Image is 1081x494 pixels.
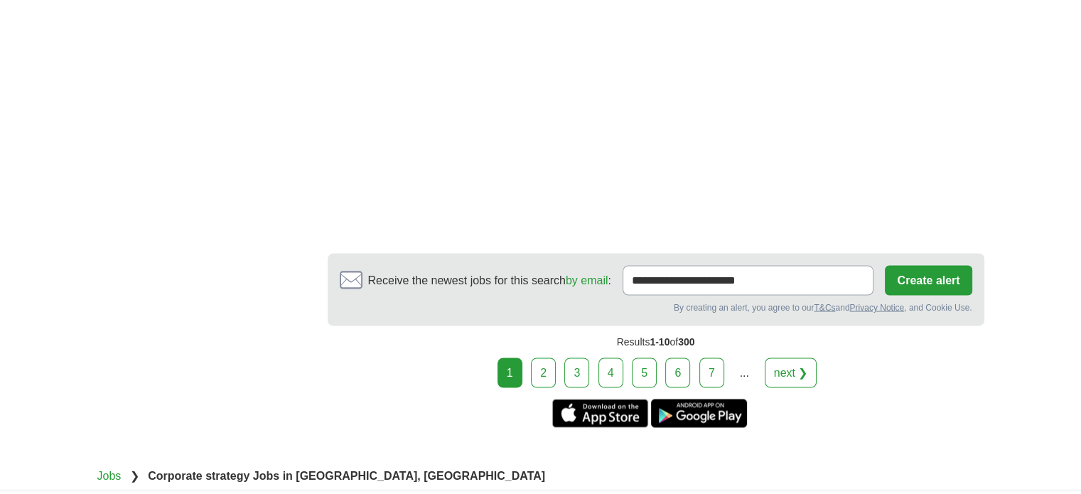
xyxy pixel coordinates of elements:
div: Results of [328,326,984,358]
a: 6 [665,358,690,387]
a: 2 [531,358,556,387]
span: 300 [678,335,694,347]
a: Jobs [97,469,122,481]
div: ... [730,358,758,387]
strong: Corporate strategy Jobs in [GEOGRAPHIC_DATA], [GEOGRAPHIC_DATA] [148,469,545,481]
span: Receive the newest jobs for this search : [368,272,611,289]
a: next ❯ [765,358,817,387]
a: Get the iPhone app [552,399,648,427]
a: 4 [598,358,623,387]
span: ❯ [130,469,139,481]
a: Get the Android app [651,399,747,427]
button: Create alert [885,265,972,295]
a: Privacy Notice [849,302,904,312]
a: 3 [564,358,589,387]
div: By creating an alert, you agree to our and , and Cookie Use. [340,301,972,313]
a: by email [566,274,608,286]
span: 1-10 [650,335,669,347]
a: 7 [699,358,724,387]
div: 1 [498,358,522,387]
a: 5 [632,358,657,387]
a: T&Cs [814,302,835,312]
